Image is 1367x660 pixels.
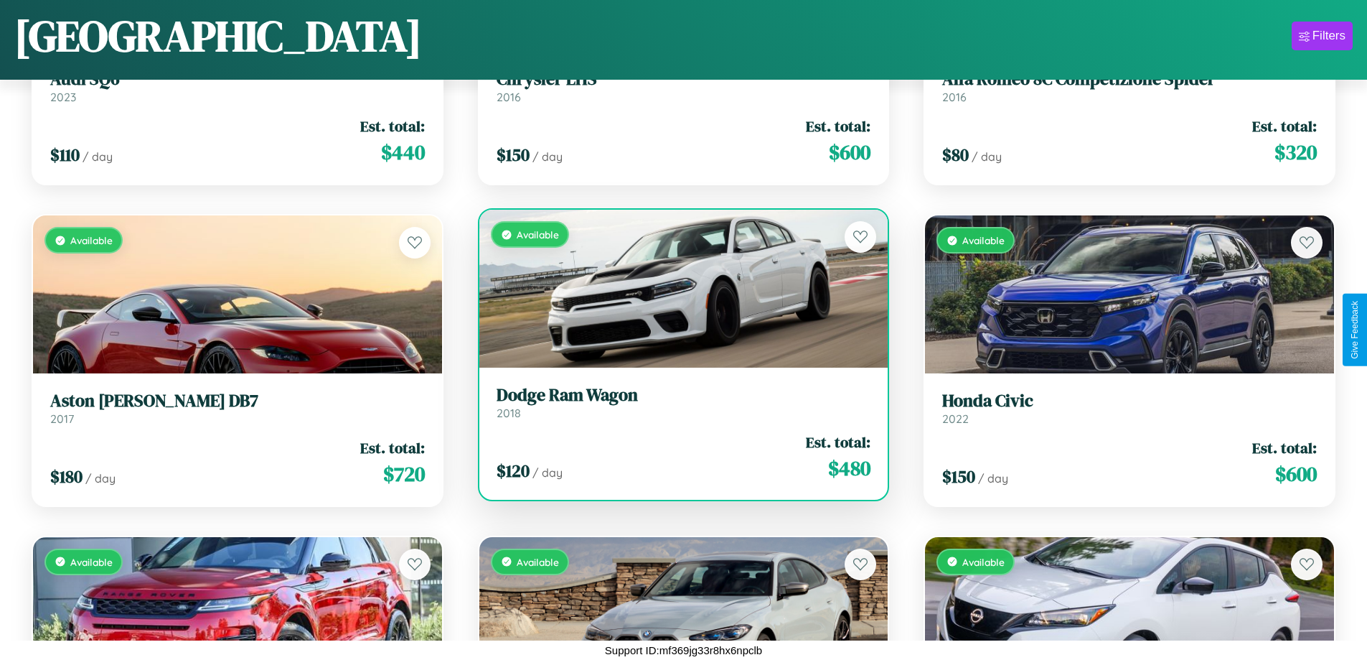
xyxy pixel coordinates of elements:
[942,465,975,488] span: $ 150
[829,138,870,167] span: $ 600
[50,465,83,488] span: $ 180
[50,69,425,90] h3: Audi SQ6
[806,432,870,452] span: Est. total:
[962,234,1005,246] span: Available
[50,391,425,426] a: Aston [PERSON_NAME] DB72017
[517,556,559,568] span: Available
[1350,301,1360,359] div: Give Feedback
[1252,437,1317,458] span: Est. total:
[962,556,1005,568] span: Available
[942,143,969,167] span: $ 80
[1252,116,1317,136] span: Est. total:
[1312,29,1345,43] div: Filters
[497,385,871,420] a: Dodge Ram Wagon2018
[85,471,116,485] span: / day
[360,437,425,458] span: Est. total:
[942,90,967,104] span: 2016
[360,116,425,136] span: Est. total:
[942,391,1317,426] a: Honda Civic2022
[1274,138,1317,167] span: $ 320
[497,385,871,406] h3: Dodge Ram Wagon
[942,69,1317,90] h3: Alfa Romeo 8C Competizione Spider
[532,149,563,164] span: / day
[978,471,1008,485] span: / day
[70,234,113,246] span: Available
[497,90,521,104] span: 2016
[50,90,76,104] span: 2023
[828,454,870,483] span: $ 480
[497,406,521,420] span: 2018
[517,228,559,241] span: Available
[972,149,1002,164] span: / day
[14,6,422,65] h1: [GEOGRAPHIC_DATA]
[497,143,530,167] span: $ 150
[605,641,762,660] p: Support ID: mf369jg33r8hx6npclb
[50,391,425,412] h3: Aston [PERSON_NAME] DB7
[83,149,113,164] span: / day
[497,459,530,483] span: $ 120
[532,465,563,480] span: / day
[50,143,80,167] span: $ 110
[50,69,425,104] a: Audi SQ62023
[497,69,871,90] h3: Chrysler LHS
[497,69,871,104] a: Chrysler LHS2016
[383,460,425,488] span: $ 720
[942,69,1317,104] a: Alfa Romeo 8C Competizione Spider2016
[942,391,1317,412] h3: Honda Civic
[381,138,425,167] span: $ 440
[942,412,969,426] span: 2022
[806,116,870,136] span: Est. total:
[70,556,113,568] span: Available
[50,412,74,426] span: 2017
[1292,22,1353,50] button: Filters
[1275,460,1317,488] span: $ 600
